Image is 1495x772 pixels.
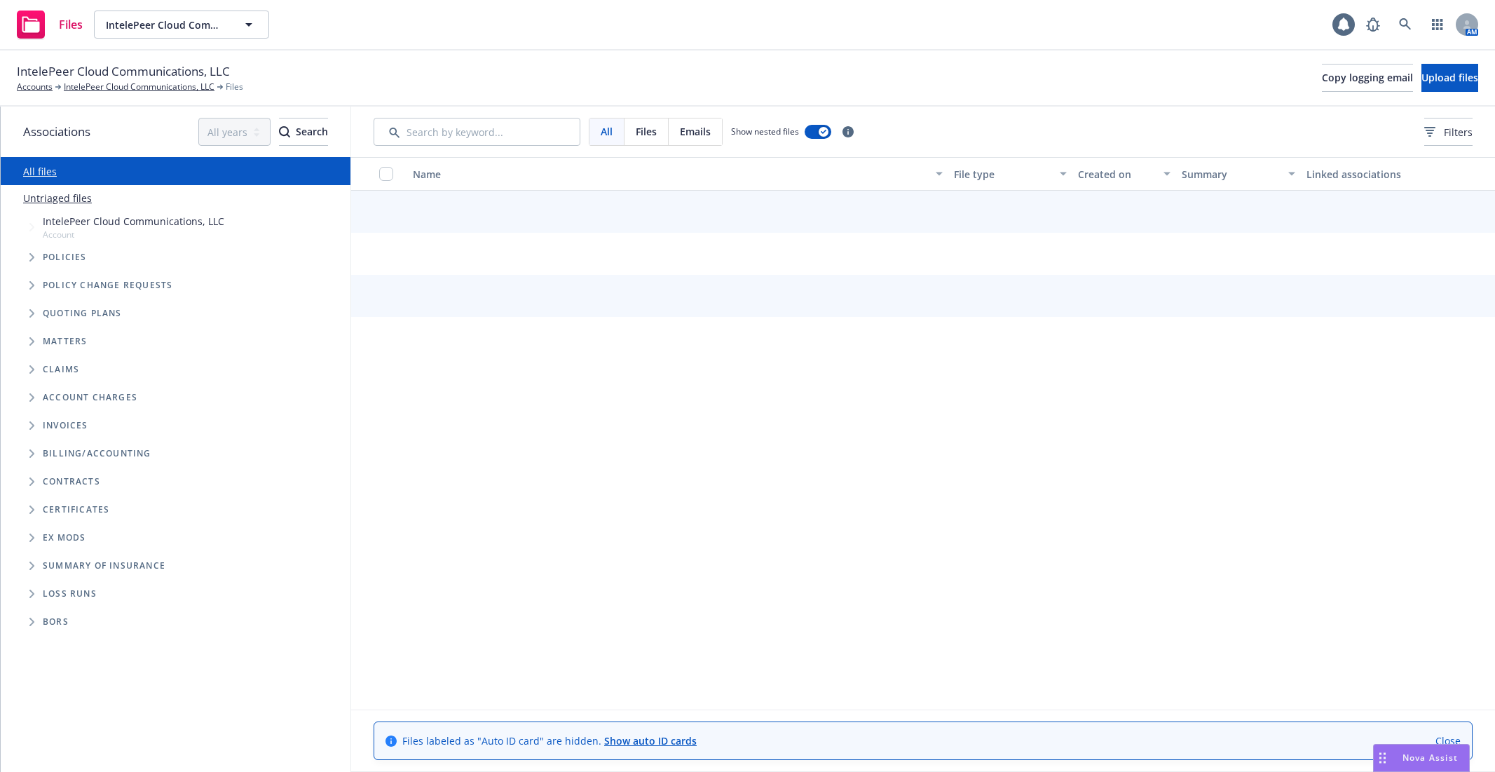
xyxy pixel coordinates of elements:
[94,11,269,39] button: IntelePeer Cloud Communications, LLC
[731,126,799,137] span: Show nested files
[23,191,92,205] a: Untriaged files
[948,157,1072,191] button: File type
[1359,11,1387,39] a: Report a Bug
[43,618,69,626] span: BORs
[680,124,711,139] span: Emails
[1306,167,1419,182] div: Linked associations
[1424,11,1452,39] a: Switch app
[954,167,1051,182] div: File type
[1322,71,1413,84] span: Copy logging email
[43,281,172,290] span: Policy change requests
[1182,167,1279,182] div: Summary
[59,19,83,30] span: Files
[1373,744,1470,772] button: Nova Assist
[279,118,328,146] button: SearchSearch
[43,534,86,542] span: Ex Mods
[43,365,79,374] span: Claims
[43,214,224,229] span: IntelePeer Cloud Communications, LLC
[1424,118,1473,146] button: Filters
[1,440,350,636] div: Folder Tree Example
[1435,733,1461,748] a: Close
[279,118,328,145] div: Search
[11,5,88,44] a: Files
[23,123,90,141] span: Associations
[279,126,290,137] svg: Search
[106,18,227,32] span: IntelePeer Cloud Communications, LLC
[43,506,109,514] span: Certificates
[413,167,927,182] div: Name
[1072,157,1176,191] button: Created on
[407,157,948,191] button: Name
[402,733,697,748] span: Files labeled as "Auto ID card" are hidden.
[43,337,87,346] span: Matters
[1402,752,1458,764] span: Nova Assist
[43,309,122,318] span: Quoting plans
[379,167,393,181] input: Select all
[43,478,100,486] span: Contracts
[23,165,57,178] a: All files
[17,81,53,93] a: Accounts
[43,229,224,241] span: Account
[1,211,350,440] div: Tree Example
[43,562,165,570] span: Summary of insurance
[601,124,613,139] span: All
[43,253,87,262] span: Policies
[1301,157,1425,191] button: Linked associations
[604,734,697,747] a: Show auto ID cards
[1078,167,1155,182] div: Created on
[1444,125,1473,140] span: Filters
[43,590,97,598] span: Loss Runs
[1424,125,1473,140] span: Filters
[17,62,230,81] span: IntelePeer Cloud Communications, LLC
[43,421,88,430] span: Invoices
[1322,64,1413,92] button: Copy logging email
[43,449,151,458] span: Billing/Accounting
[636,124,657,139] span: Files
[1421,71,1478,84] span: Upload files
[64,81,214,93] a: IntelePeer Cloud Communications, LLC
[1391,11,1419,39] a: Search
[1374,745,1391,771] div: Drag to move
[1421,64,1478,92] button: Upload files
[226,81,243,93] span: Files
[43,393,137,402] span: Account charges
[1176,157,1300,191] button: Summary
[374,118,580,146] input: Search by keyword...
